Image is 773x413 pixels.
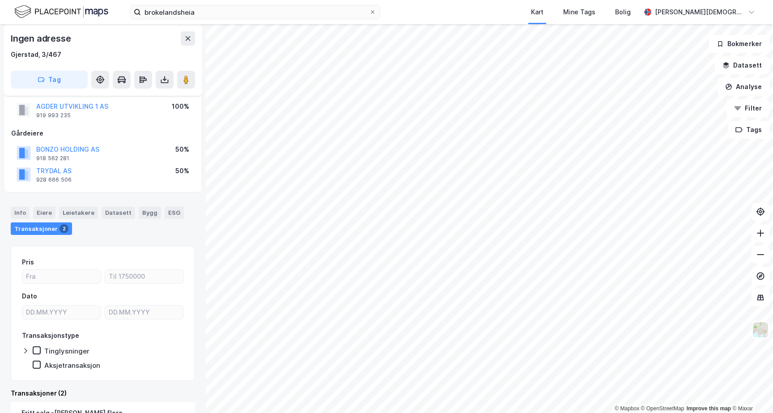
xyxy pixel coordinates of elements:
[59,207,98,218] div: Leietakere
[165,207,184,218] div: ESG
[709,35,769,53] button: Bokmerker
[726,99,769,117] button: Filter
[22,306,101,319] input: DD.MM.YYYY
[102,207,135,218] div: Datasett
[105,306,183,319] input: DD.MM.YYYY
[732,405,753,412] a: Maxar
[563,7,595,17] div: Mine Tags
[11,388,195,399] div: Transaksjoner (2)
[752,321,769,338] img: Z
[728,121,769,139] button: Tags
[141,5,369,19] input: Søk på adresse, matrikkel, gårdeiere, leietakere eller personer
[655,7,744,17] div: [PERSON_NAME][DEMOGRAPHIC_DATA]
[687,405,731,412] a: Improve this map
[36,176,72,183] div: 928 666 506
[715,56,769,74] button: Datasett
[36,112,71,119] div: 919 993 235
[14,4,108,20] img: logo.f888ab2527a4732fd821a326f86c7f29.svg
[718,78,769,96] button: Analyse
[44,347,89,355] div: Tinglysninger
[11,207,30,218] div: Info
[36,155,69,162] div: 918 562 281
[641,405,684,412] a: OpenStreetMap
[11,49,61,60] div: Gjerstad, 3/467
[105,270,183,283] input: Til 1750000
[11,128,195,139] div: Gårdeiere
[11,222,72,235] div: Transaksjoner
[615,7,631,17] div: Bolig
[44,361,100,370] div: Aksjetransaksjon
[22,330,79,341] div: Transaksjonstype
[139,207,161,218] div: Bygg
[22,257,34,268] div: Pris
[22,270,101,283] input: Fra
[11,31,72,46] div: Ingen adresse
[531,7,544,17] div: Kart
[33,207,55,218] div: Eiere
[11,71,88,89] button: Tag
[175,166,189,176] div: 50%
[175,144,189,155] div: 50%
[22,291,37,302] div: Dato
[172,101,189,112] div: 100%
[59,224,68,233] div: 2
[615,405,639,412] a: Mapbox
